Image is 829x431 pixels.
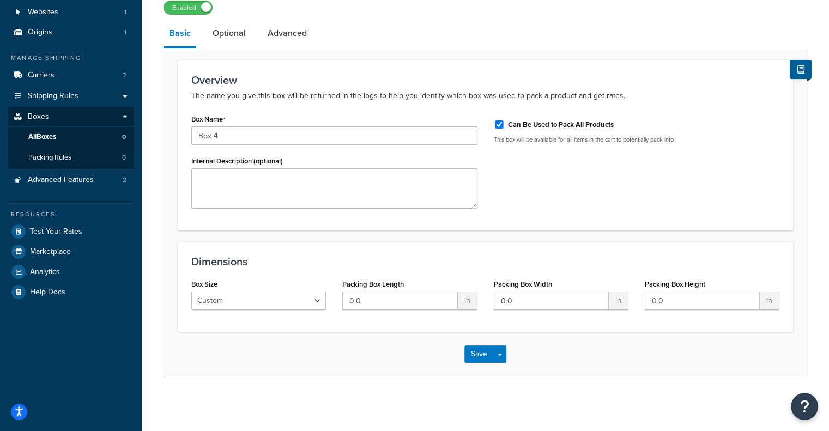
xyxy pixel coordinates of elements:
[8,107,134,127] a: Boxes
[8,86,134,106] a: Shipping Rules
[8,222,134,241] a: Test Your Rates
[30,268,60,277] span: Analytics
[191,89,779,102] p: The name you give this box will be returned in the logs to help you identify which box was used t...
[28,132,56,142] span: All Boxes
[8,170,134,190] li: Advanced Features
[8,65,134,86] a: Carriers2
[8,22,134,43] li: Origins
[8,170,134,190] a: Advanced Features2
[342,280,404,288] label: Packing Box Length
[8,2,134,22] a: Websites1
[124,28,126,37] span: 1
[494,136,780,144] p: This box will be available for all items in the cart to potentially pack into
[122,132,126,142] span: 0
[123,175,126,185] span: 2
[8,210,134,219] div: Resources
[8,148,134,168] li: Packing Rules
[8,282,134,302] a: Help Docs
[164,1,212,14] label: Enabled
[8,53,134,63] div: Manage Shipping
[123,71,126,80] span: 2
[191,256,779,268] h3: Dimensions
[8,127,134,147] a: AllBoxes0
[28,153,71,162] span: Packing Rules
[8,107,134,169] li: Boxes
[28,92,78,101] span: Shipping Rules
[28,28,52,37] span: Origins
[30,227,82,236] span: Test Your Rates
[760,292,779,310] span: in
[191,74,779,86] h3: Overview
[28,71,55,80] span: Carriers
[8,148,134,168] a: Packing Rules0
[30,288,65,297] span: Help Docs
[30,247,71,257] span: Marketplace
[464,345,494,363] button: Save
[458,292,477,310] span: in
[8,22,134,43] a: Origins1
[508,120,614,130] label: Can Be Used to Pack All Products
[164,20,196,48] a: Basic
[28,175,94,185] span: Advanced Features
[790,60,812,79] button: Show Help Docs
[124,8,126,17] span: 1
[28,112,49,122] span: Boxes
[494,280,552,288] label: Packing Box Width
[791,393,818,420] button: Open Resource Center
[262,20,312,46] a: Advanced
[8,242,134,262] a: Marketplace
[191,280,217,288] label: Box Size
[191,115,226,124] label: Box Name
[609,292,628,310] span: in
[8,262,134,282] a: Analytics
[207,20,251,46] a: Optional
[645,280,705,288] label: Packing Box Height
[191,157,283,165] label: Internal Description (optional)
[8,65,134,86] li: Carriers
[122,153,126,162] span: 0
[8,2,134,22] li: Websites
[28,8,58,17] span: Websites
